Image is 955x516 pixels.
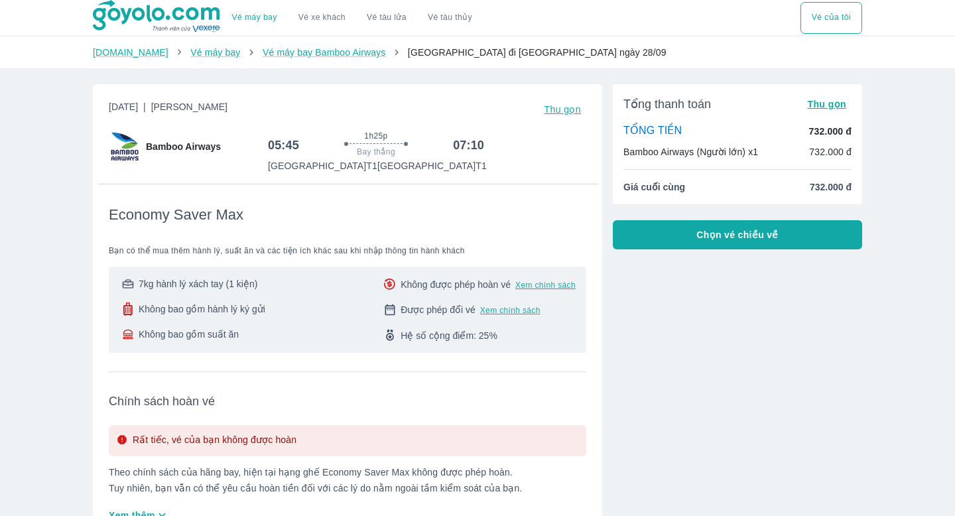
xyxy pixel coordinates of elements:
h6: 05:45 [268,137,299,153]
span: 7kg hành lý xách tay (1 kiện) [139,277,257,290]
a: Vé máy bay Bamboo Airways [263,47,385,58]
button: Vé của tôi [800,2,862,34]
span: | [143,101,146,112]
button: Xem chính sách [480,305,541,316]
span: [GEOGRAPHIC_DATA] đi [GEOGRAPHIC_DATA] ngày 28/09 [408,47,667,58]
p: [GEOGRAPHIC_DATA] T1 [268,159,377,172]
button: Thu gọn [802,95,852,113]
span: Hệ số cộng điểm: 25% [401,329,497,342]
p: 732.000 đ [809,145,852,159]
span: Không bao gồm suất ăn [139,328,239,341]
button: Thu gọn [539,100,586,119]
span: Giá cuối cùng [623,180,685,194]
span: Bạn có thể mua thêm hành lý, suất ăn và các tiện ích khác sau khi nhập thông tin hành khách [109,245,586,256]
span: Tổng thanh toán [623,96,711,112]
h6: 07:10 [453,137,484,153]
span: Bay thẳng [357,147,395,157]
span: Chọn vé chiều về [696,228,779,241]
p: Theo chính sách của hãng bay, hiện tại hạng ghế Economy Saver Max không được phép hoàn. Tuy nhiên... [109,467,586,493]
button: Vé tàu thủy [417,2,483,34]
span: Chính sách hoàn vé [109,393,586,409]
nav: breadcrumb [93,46,862,59]
span: Được phép đổi vé [401,303,476,316]
span: Thu gọn [544,104,581,115]
a: Vé máy bay [232,13,277,23]
a: Vé tàu lửa [356,2,417,34]
a: Vé máy bay [190,47,240,58]
span: 732.000 đ [810,180,852,194]
span: [PERSON_NAME] [151,101,227,112]
span: Không bao gồm hành lý ký gửi [139,302,265,316]
button: Chọn vé chiều về [613,220,862,249]
span: Thu gọn [807,99,846,109]
a: Vé xe khách [298,13,346,23]
p: TỔNG TIỀN [623,124,682,139]
p: [GEOGRAPHIC_DATA] T1 [377,159,487,172]
span: [DATE] [109,100,227,119]
p: Rất tiếc, vé của bạn không được hoàn [133,433,296,448]
div: choose transportation mode [800,2,862,34]
span: Economy Saver Max [109,206,243,224]
button: Xem chính sách [515,280,576,290]
p: 732.000 đ [809,125,852,138]
span: Không được phép hoàn vé [401,278,511,291]
span: 1h25p [364,131,387,141]
span: Bamboo Airways [146,140,221,153]
p: Bamboo Airways (Người lớn) x1 [623,145,758,159]
div: choose transportation mode [222,2,483,34]
a: [DOMAIN_NAME] [93,47,168,58]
